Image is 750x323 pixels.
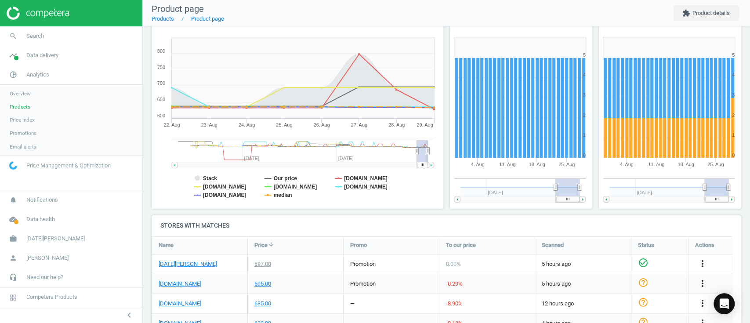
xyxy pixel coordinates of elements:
[124,310,134,320] i: chevron_left
[697,278,708,290] button: more_vert
[314,122,330,127] tspan: 26. Aug
[732,72,735,77] text: 4
[254,300,271,308] div: 635.00
[157,48,165,54] text: 800
[350,300,355,308] div: —
[157,113,165,118] text: 600
[26,162,111,170] span: Price Management & Optimization
[254,260,271,268] div: 697.00
[10,90,31,97] span: Overview
[268,241,275,248] i: arrow_downward
[118,309,140,321] button: chevron_left
[350,261,376,267] span: promotion
[388,122,405,127] tspan: 28. Aug
[499,162,515,167] tspan: 11. Aug
[732,52,735,58] text: 5
[446,261,461,267] span: 0.00 %
[5,28,22,44] i: search
[542,300,624,308] span: 12 hours ago
[152,215,741,236] h4: Stores with matches
[351,122,367,127] tspan: 27. Aug
[203,192,246,198] tspan: [DOMAIN_NAME]
[5,211,22,228] i: cloud_done
[344,184,388,190] tspan: [DOMAIN_NAME]
[707,162,724,167] tspan: 25. Aug
[5,66,22,83] i: pie_chart_outlined
[695,241,714,249] span: Actions
[152,15,174,22] a: Products
[446,300,463,307] span: -8.90 %
[446,241,476,249] span: To our price
[26,293,77,301] span: Competera Products
[673,5,739,21] button: extensionProduct details
[203,184,246,190] tspan: [DOMAIN_NAME]
[152,4,204,14] span: Product page
[638,277,649,288] i: help_outline
[5,269,22,286] i: headset_mic
[274,175,297,181] tspan: Our price
[254,241,268,249] span: Price
[350,280,376,287] span: promotion
[583,152,585,158] text: 0
[26,196,58,204] span: Notifications
[350,241,367,249] span: Promo
[201,122,217,127] tspan: 23. Aug
[638,258,649,268] i: check_circle_outline
[542,260,624,268] span: 5 hours ago
[191,15,224,22] a: Product page
[10,130,36,137] span: Promotions
[732,113,735,118] text: 2
[26,215,55,223] span: Data health
[446,280,463,287] span: -0.29 %
[542,280,624,288] span: 5 hours ago
[638,297,649,308] i: help_outline
[26,32,44,40] span: Search
[159,300,201,308] a: [DOMAIN_NAME]
[274,192,292,198] tspan: median
[163,122,180,127] tspan: 22. Aug
[26,235,85,243] span: [DATE][PERSON_NAME]
[583,113,585,118] text: 2
[583,52,585,58] text: 5
[682,9,690,17] i: extension
[558,162,574,167] tspan: 25. Aug
[732,92,735,98] text: 3
[638,241,654,249] span: Status
[10,116,35,123] span: Price index
[9,161,17,170] img: wGWNvw8QSZomAAAAABJRU5ErkJggg==
[5,47,22,64] i: timeline
[697,278,708,289] i: more_vert
[648,162,664,167] tspan: 11. Aug
[26,273,63,281] span: Need our help?
[678,162,694,167] tspan: 18. Aug
[529,162,545,167] tspan: 18. Aug
[10,143,36,150] span: Email alerts
[732,132,735,138] text: 1
[583,132,585,138] text: 1
[159,241,174,249] span: Name
[276,122,292,127] tspan: 25. Aug
[274,184,317,190] tspan: [DOMAIN_NAME]
[620,162,633,167] tspan: 4. Aug
[203,175,217,181] tspan: Stack
[26,254,69,262] span: [PERSON_NAME]
[732,152,735,158] text: 0
[417,122,433,127] tspan: 29. Aug
[26,51,58,59] span: Data delivery
[344,175,388,181] tspan: [DOMAIN_NAME]
[157,80,165,86] text: 700
[157,97,165,102] text: 650
[583,92,585,98] text: 3
[10,103,30,110] span: Products
[697,258,708,269] i: more_vert
[697,298,708,309] button: more_vert
[26,71,49,79] span: Analytics
[471,162,484,167] tspan: 4. Aug
[697,258,708,270] button: more_vert
[5,230,22,247] i: work
[5,192,22,208] i: notifications
[239,122,255,127] tspan: 24. Aug
[159,280,201,288] a: [DOMAIN_NAME]
[5,250,22,266] i: person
